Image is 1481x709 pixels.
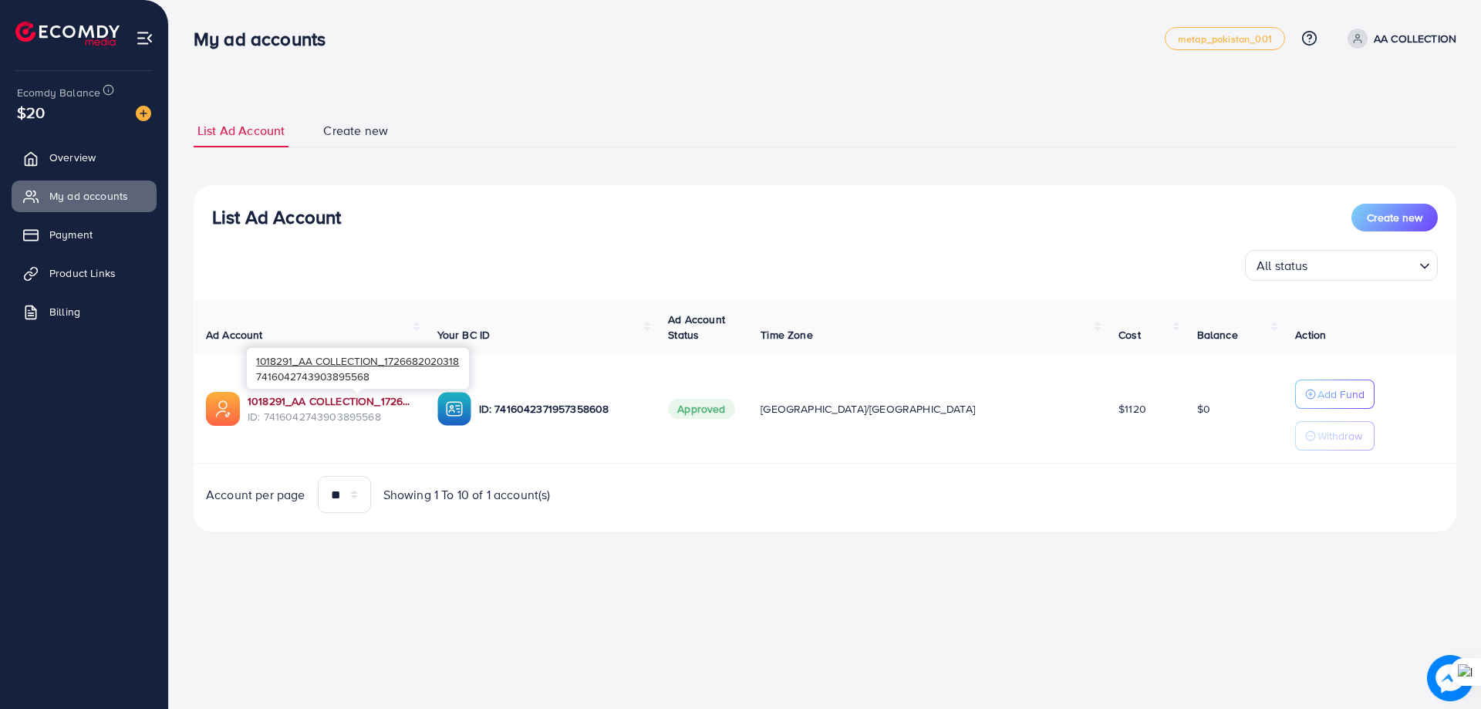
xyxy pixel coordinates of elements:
span: Create new [1367,210,1422,225]
p: Withdraw [1317,427,1362,445]
span: $1120 [1118,401,1146,417]
span: Showing 1 To 10 of 1 account(s) [383,486,551,504]
a: Overview [12,142,157,173]
button: Withdraw [1295,421,1375,451]
span: Overview [49,150,96,165]
span: Create new [323,122,388,140]
span: Your BC ID [437,327,491,343]
a: AA COLLECTION [1341,29,1456,49]
span: $0 [1197,401,1210,417]
span: ID: 7416042743903895568 [248,409,413,424]
button: Create new [1351,204,1438,231]
img: menu [136,29,153,47]
span: All status [1253,255,1311,277]
span: Cost [1118,327,1141,343]
span: Billing [49,304,80,319]
div: 7416042743903895568 [247,348,469,389]
img: image [136,106,151,121]
span: Ecomdy Balance [17,85,100,100]
img: image [1427,655,1473,701]
p: AA COLLECTION [1374,29,1456,48]
span: Time Zone [761,327,812,343]
span: $20 [17,101,45,123]
img: ic-ads-acc.e4c84228.svg [206,392,240,426]
span: Payment [49,227,93,242]
span: List Ad Account [197,122,285,140]
span: Approved [668,399,734,419]
span: Product Links [49,265,116,281]
img: ic-ba-acc.ded83a64.svg [437,392,471,426]
span: Balance [1197,327,1238,343]
a: Payment [12,219,157,250]
span: Action [1295,327,1326,343]
h3: List Ad Account [212,206,341,228]
a: 1018291_AA COLLECTION_1726682020318 [248,393,413,409]
span: metap_pakistan_001 [1178,34,1272,44]
a: Product Links [12,258,157,289]
span: Ad Account [206,327,263,343]
p: ID: 7416042371957358608 [479,400,644,418]
span: Ad Account Status [668,312,725,343]
p: Add Fund [1317,385,1365,403]
a: My ad accounts [12,181,157,211]
button: Add Fund [1295,380,1375,409]
span: My ad accounts [49,188,128,204]
div: Search for option [1245,250,1438,281]
h3: My ad accounts [194,28,338,50]
a: metap_pakistan_001 [1165,27,1285,50]
span: 1018291_AA COLLECTION_1726682020318 [256,353,459,368]
span: [GEOGRAPHIC_DATA]/[GEOGRAPHIC_DATA] [761,401,975,417]
input: Search for option [1313,252,1413,277]
img: logo [15,22,120,46]
span: Account per page [206,486,305,504]
a: Billing [12,296,157,327]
